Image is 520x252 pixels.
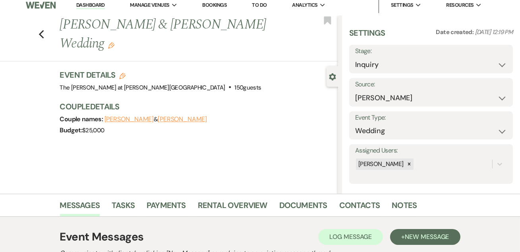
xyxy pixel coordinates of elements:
button: [PERSON_NAME] [158,116,207,122]
span: Analytics [292,1,317,9]
span: New Message [405,233,449,241]
label: Source: [355,79,507,90]
span: Resources [446,1,474,9]
div: [PERSON_NAME] [356,158,405,170]
h3: Couple Details [60,101,330,112]
label: Stage: [355,46,507,57]
a: Bookings [202,2,227,8]
span: The [PERSON_NAME] at [PERSON_NAME][GEOGRAPHIC_DATA] [60,84,225,92]
span: Couple names: [60,115,104,123]
label: Event Type: [355,112,507,124]
span: Date created: [436,28,475,36]
label: Assigned Users: [355,145,507,157]
h1: [PERSON_NAME] & [PERSON_NAME] Wedding [60,15,279,53]
button: [PERSON_NAME] [104,116,154,122]
span: Manage Venues [130,1,169,9]
span: Log Message [329,233,372,241]
a: Messages [60,199,100,216]
span: Budget: [60,126,83,134]
h1: Event Messages [60,229,144,245]
a: Payments [147,199,186,216]
button: +New Message [390,229,460,245]
a: Documents [279,199,327,216]
h3: Settings [349,27,385,45]
span: [DATE] 12:19 PM [475,28,513,36]
span: Settings [391,1,414,9]
button: Close lead details [329,73,336,80]
a: Tasks [112,199,135,216]
button: Edit [108,42,114,49]
button: Log Message [318,229,383,245]
span: $25,000 [82,126,104,134]
a: Contacts [339,199,380,216]
a: Rental Overview [198,199,267,216]
h3: Event Details [60,69,261,80]
span: 150 guests [234,84,261,92]
a: Notes [392,199,417,216]
span: & [104,115,207,123]
a: To Do [252,2,267,8]
a: Dashboard [76,2,105,9]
